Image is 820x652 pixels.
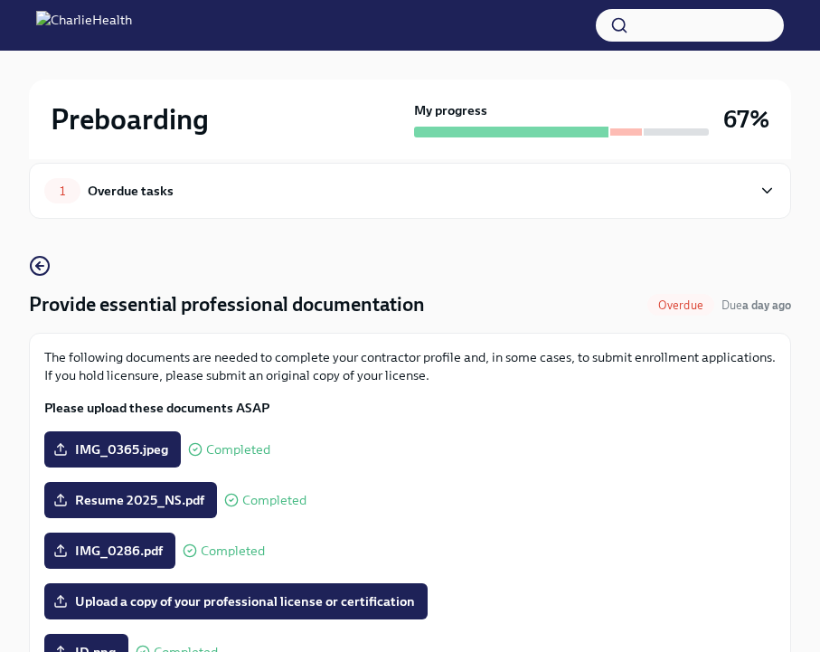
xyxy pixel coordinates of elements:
[57,440,168,458] span: IMG_0365.jpeg
[721,298,791,312] span: Due
[414,101,487,119] strong: My progress
[88,181,174,201] div: Overdue tasks
[206,443,270,457] span: Completed
[51,101,209,137] h2: Preboarding
[242,494,306,507] span: Completed
[742,298,791,312] strong: a day ago
[57,542,163,560] span: IMG_0286.pdf
[44,348,776,384] p: The following documents are needed to complete your contractor profile and, in some cases, to sub...
[44,482,217,518] label: Resume 2025_NS.pdf
[49,184,76,198] span: 1
[721,297,791,314] span: August 24th, 2025 09:00
[44,533,175,569] label: IMG_0286.pdf
[36,11,132,40] img: CharlieHealth
[57,592,415,610] span: Upload a copy of your professional license or certification
[201,544,265,558] span: Completed
[44,400,269,416] strong: Please upload these documents ASAP
[647,298,714,312] span: Overdue
[44,583,428,619] label: Upload a copy of your professional license or certification
[44,431,181,468] label: IMG_0365.jpeg
[57,491,204,509] span: Resume 2025_NS.pdf
[29,291,425,318] h4: Provide essential professional documentation
[723,103,769,136] h3: 67%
